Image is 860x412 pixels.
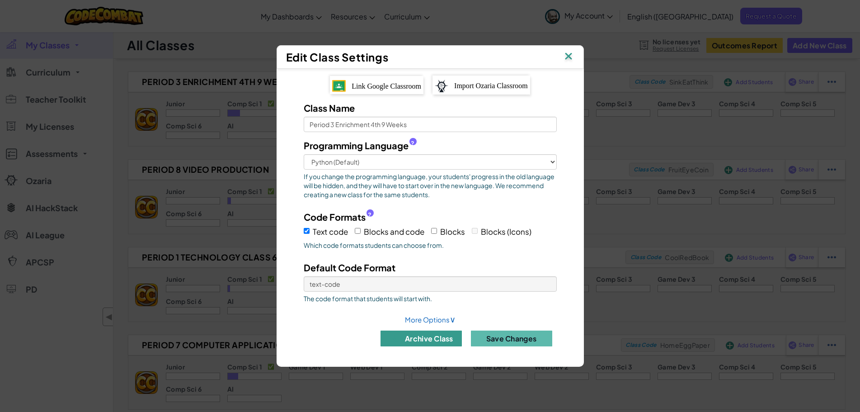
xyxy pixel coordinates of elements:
span: The code format that students will start with. [304,294,557,303]
button: archive class [381,331,462,346]
img: ozaria-logo.png [435,80,448,92]
span: Default Code Format [304,262,395,273]
span: Blocks and code [364,227,424,237]
span: Text code [313,227,348,237]
span: Class Name [304,102,355,114]
span: Programming Language [304,139,409,152]
span: Link Google Classroom [352,82,421,90]
span: Blocks [440,227,465,237]
img: IconArchive.svg [389,333,400,344]
span: Import Ozaria Classroom [454,82,528,90]
img: IconGoogleClassroom.svg [332,80,346,92]
input: Blocks (Icons) [472,228,478,234]
span: ? [368,211,371,218]
a: More Options [405,315,456,324]
input: Blocks [431,228,437,234]
span: If you change the programming language, your students' progress in the old language will be hidde... [304,172,557,199]
span: Edit Class Settings [286,50,389,64]
span: Code Formats [304,210,366,223]
span: Blocks (Icons) [481,227,531,237]
input: Text code [304,228,310,234]
span: ? [411,140,414,147]
button: Save Changes [471,331,552,346]
span: Which code formats students can choose from. [304,241,557,250]
input: Blocks and code [355,228,361,234]
img: IconClose.svg [563,50,574,64]
span: ∨ [450,314,456,324]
